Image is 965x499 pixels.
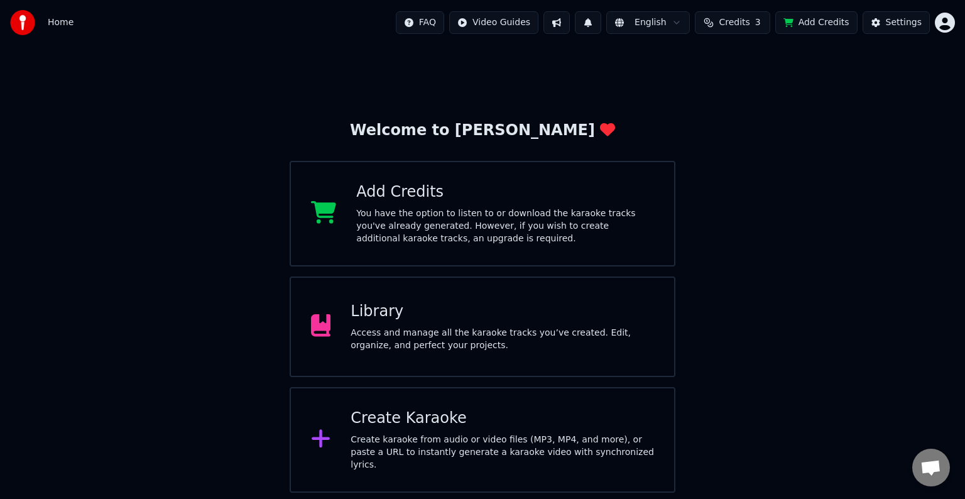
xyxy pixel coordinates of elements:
[396,11,444,34] button: FAQ
[350,121,615,141] div: Welcome to [PERSON_NAME]
[356,182,654,202] div: Add Credits
[48,16,74,29] nav: breadcrumb
[912,449,950,486] div: Obrolan terbuka
[10,10,35,35] img: youka
[886,16,922,29] div: Settings
[755,16,761,29] span: 3
[449,11,538,34] button: Video Guides
[351,302,654,322] div: Library
[351,327,654,352] div: Access and manage all the karaoke tracks you’ve created. Edit, organize, and perfect your projects.
[863,11,930,34] button: Settings
[351,409,654,429] div: Create Karaoke
[356,207,654,245] div: You have the option to listen to or download the karaoke tracks you've already generated. However...
[775,11,858,34] button: Add Credits
[48,16,74,29] span: Home
[719,16,750,29] span: Credits
[351,434,654,471] div: Create karaoke from audio or video files (MP3, MP4, and more), or paste a URL to instantly genera...
[695,11,770,34] button: Credits3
